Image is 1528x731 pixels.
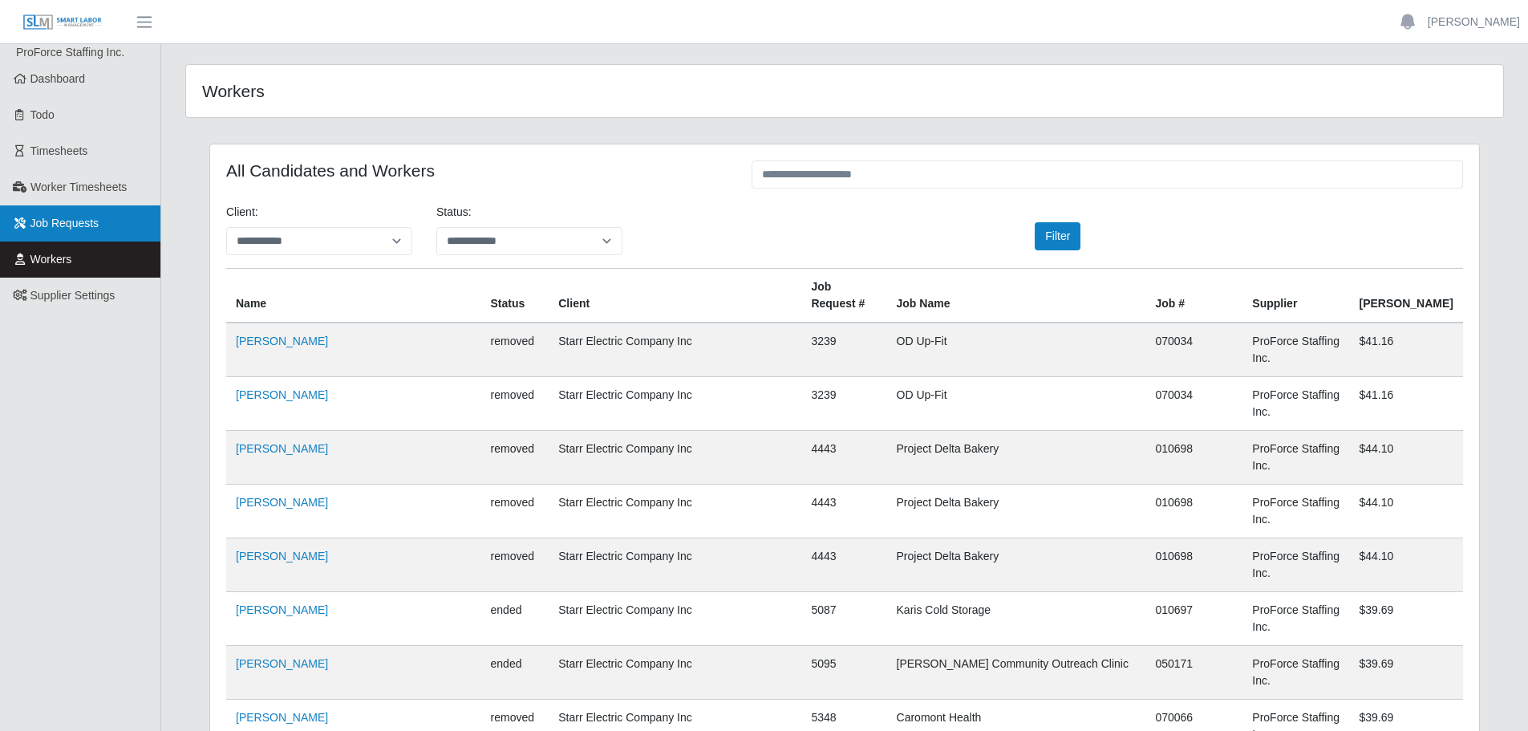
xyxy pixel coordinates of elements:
th: Job Name [887,269,1146,323]
td: removed [481,323,549,377]
td: Project Delta Bakery [887,538,1146,592]
a: [PERSON_NAME] [236,711,328,724]
td: Starr Electric Company Inc [549,377,801,431]
td: $39.69 [1349,592,1463,646]
span: Timesheets [30,144,88,157]
td: $39.69 [1349,646,1463,700]
td: OD Up-Fit [887,323,1146,377]
th: Job # [1145,269,1242,323]
td: ProForce Staffing Inc. [1242,431,1349,485]
span: Job Requests [30,217,99,229]
span: Dashboard [30,72,86,85]
td: removed [481,377,549,431]
span: Workers [30,253,72,266]
td: $44.10 [1349,431,1463,485]
td: 010698 [1145,485,1242,538]
label: Client: [226,204,258,221]
td: 010698 [1145,538,1242,592]
td: 5095 [801,646,886,700]
td: ProForce Staffing Inc. [1242,377,1349,431]
td: ProForce Staffing Inc. [1242,538,1349,592]
td: 5087 [801,592,886,646]
td: Starr Electric Company Inc [549,431,801,485]
td: $44.10 [1349,485,1463,538]
a: [PERSON_NAME] [1428,14,1520,30]
th: Client [549,269,801,323]
a: [PERSON_NAME] [236,335,328,347]
td: 050171 [1145,646,1242,700]
th: Supplier [1242,269,1349,323]
label: Status: [436,204,472,221]
td: Project Delta Bakery [887,431,1146,485]
td: Starr Electric Company Inc [549,592,801,646]
th: Name [226,269,481,323]
td: Starr Electric Company Inc [549,485,801,538]
button: Filter [1035,222,1080,250]
td: $44.10 [1349,538,1463,592]
td: ProForce Staffing Inc. [1242,485,1349,538]
td: OD Up-Fit [887,377,1146,431]
td: ended [481,592,549,646]
a: [PERSON_NAME] [236,603,328,616]
td: 4443 [801,485,886,538]
td: 3239 [801,323,886,377]
td: Project Delta Bakery [887,485,1146,538]
td: removed [481,431,549,485]
td: Karis Cold Storage [887,592,1146,646]
td: 010698 [1145,431,1242,485]
td: 070034 [1145,377,1242,431]
td: ProForce Staffing Inc. [1242,646,1349,700]
td: Starr Electric Company Inc [549,646,801,700]
th: Status [481,269,549,323]
td: removed [481,538,549,592]
td: Starr Electric Company Inc [549,323,801,377]
td: 3239 [801,377,886,431]
td: $41.16 [1349,377,1463,431]
td: ProForce Staffing Inc. [1242,592,1349,646]
img: SLM Logo [22,14,103,31]
a: [PERSON_NAME] [236,550,328,562]
td: [PERSON_NAME] Community Outreach Clinic [887,646,1146,700]
td: 4443 [801,538,886,592]
th: Job Request # [801,269,886,323]
span: Supplier Settings [30,289,116,302]
a: [PERSON_NAME] [236,657,328,670]
h4: Workers [202,81,723,101]
td: removed [481,485,549,538]
td: ProForce Staffing Inc. [1242,323,1349,377]
h4: All Candidates and Workers [226,160,728,181]
a: [PERSON_NAME] [236,496,328,509]
td: 070034 [1145,323,1242,377]
td: ended [481,646,549,700]
td: 4443 [801,431,886,485]
td: Starr Electric Company Inc [549,538,801,592]
a: [PERSON_NAME] [236,388,328,401]
td: 010697 [1145,592,1242,646]
td: $41.16 [1349,323,1463,377]
span: Worker Timesheets [30,181,127,193]
span: ProForce Staffing Inc. [16,46,124,59]
th: [PERSON_NAME] [1349,269,1463,323]
span: Todo [30,108,55,121]
a: [PERSON_NAME] [236,442,328,455]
